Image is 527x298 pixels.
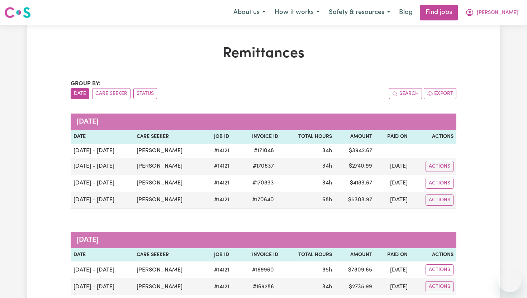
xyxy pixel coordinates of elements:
[134,248,204,262] th: Care Seeker
[375,192,410,209] td: [DATE]
[232,248,281,262] th: Invoice ID
[375,130,410,144] th: Paid On
[335,130,375,144] th: Amount
[375,278,410,295] td: [DATE]
[134,130,204,144] th: Care Seeker
[375,248,410,262] th: Paid On
[71,45,456,62] h1: Remittances
[133,88,157,99] button: sort invoices by paid status
[134,278,204,295] td: [PERSON_NAME]
[389,88,422,99] button: Search
[204,144,232,158] td: # 14121
[204,261,232,278] td: # 14121
[322,284,332,290] span: 34 hours
[461,5,523,20] button: My Account
[204,248,232,262] th: Job ID
[426,264,454,275] button: Actions
[322,163,332,169] span: 34 hours
[426,194,454,206] button: Actions
[134,144,204,158] td: [PERSON_NAME]
[375,175,410,192] td: [DATE]
[248,266,278,274] span: # 169960
[410,130,456,144] th: Actions
[71,114,456,130] caption: [DATE]
[71,130,134,144] th: Date
[229,5,270,20] button: About us
[335,248,375,262] th: Amount
[426,281,454,292] button: Actions
[71,232,456,248] caption: [DATE]
[232,130,281,144] th: Invoice ID
[71,81,101,87] span: Group by:
[134,261,204,278] td: [PERSON_NAME]
[375,261,410,278] td: [DATE]
[248,179,278,187] span: # 170833
[204,130,232,144] th: Job ID
[248,283,278,291] span: # 169286
[71,88,89,99] button: sort invoices by date
[322,197,332,203] span: 68 hours
[335,192,375,209] td: $ 5303.97
[426,161,454,172] button: Actions
[134,158,204,175] td: [PERSON_NAME]
[424,88,456,99] button: Export
[204,158,232,175] td: # 14121
[322,180,332,186] span: 34 hours
[71,278,134,295] td: [DATE] - [DATE]
[375,158,410,175] td: [DATE]
[420,5,458,20] a: Find jobs
[134,175,204,192] td: [PERSON_NAME]
[281,248,334,262] th: Total Hours
[322,148,332,154] span: 34 hours
[71,192,134,209] td: [DATE] - [DATE]
[248,162,278,170] span: # 170837
[426,178,454,189] button: Actions
[204,175,232,192] td: # 14121
[281,130,334,144] th: Total Hours
[335,175,375,192] td: $ 4183.67
[71,144,134,158] td: [DATE] - [DATE]
[410,248,456,262] th: Actions
[71,158,134,175] td: [DATE] - [DATE]
[270,5,324,20] button: How it works
[324,5,395,20] button: Safety & resources
[335,144,375,158] td: $ 3942.67
[498,269,521,292] iframe: Button to launch messaging window
[477,9,518,17] span: [PERSON_NAME]
[71,175,134,192] td: [DATE] - [DATE]
[71,261,134,278] td: [DATE] - [DATE]
[335,261,375,278] td: $ 7809.65
[204,278,232,295] td: # 14121
[250,146,278,155] span: # 171048
[92,88,130,99] button: sort invoices by care seeker
[322,267,332,273] span: 85 hours
[71,248,134,262] th: Date
[4,6,31,19] img: Careseekers logo
[248,196,278,204] span: # 170640
[204,192,232,209] td: # 14121
[4,4,31,21] a: Careseekers logo
[134,192,204,209] td: [PERSON_NAME]
[335,158,375,175] td: $ 2740.99
[335,278,375,295] td: $ 2735.99
[395,5,417,20] a: Blog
